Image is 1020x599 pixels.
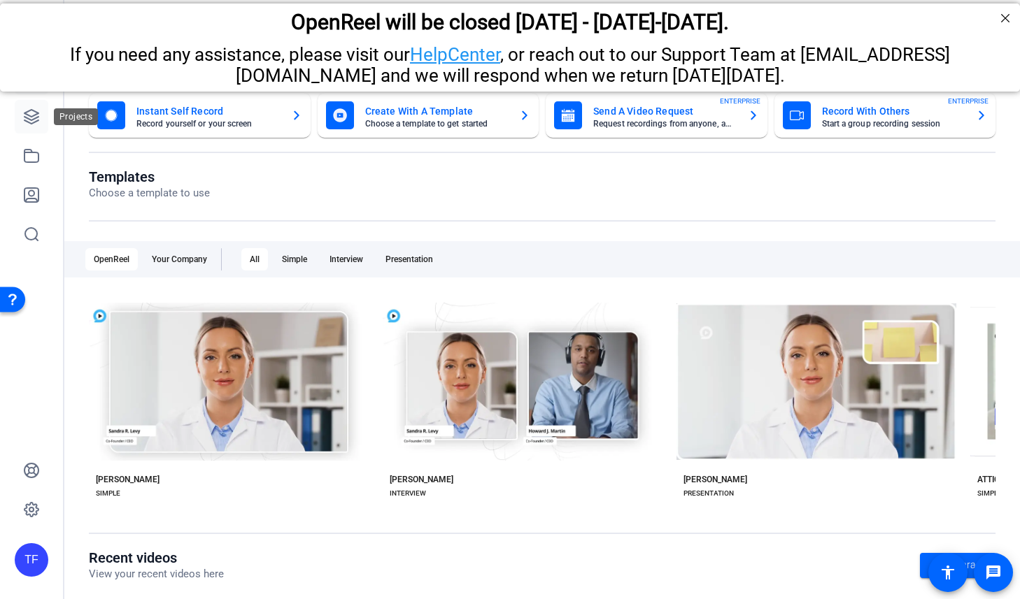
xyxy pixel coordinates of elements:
mat-card-title: Instant Self Record [136,103,280,120]
button: Send A Video RequestRequest recordings from anyone, anywhereENTERPRISE [546,93,767,138]
span: ENTERPRISE [720,96,760,106]
button: Instant Self RecordRecord yourself or your screen [89,93,311,138]
span: ENTERPRISE [948,96,989,106]
div: SIMPLE [977,488,1002,499]
div: Interview [321,248,371,270]
mat-icon: accessibility [940,564,956,581]
mat-card-title: Record With Others [822,103,965,120]
div: [PERSON_NAME] [683,474,747,485]
div: [PERSON_NAME] [96,474,160,485]
div: OpenReel will be closed [DATE] - [DATE]-[DATE]. [17,6,1003,31]
div: OpenReel [85,248,138,270]
mat-card-subtitle: Choose a template to get started [365,120,509,128]
a: Go to library [920,553,996,578]
div: Simple [274,248,316,270]
mat-card-title: Create With A Template [365,103,509,120]
div: [PERSON_NAME] [390,474,453,485]
mat-card-subtitle: Record yourself or your screen [136,120,280,128]
mat-card-subtitle: Request recordings from anyone, anywhere [593,120,737,128]
div: ATTICUS [977,474,1010,485]
div: TF [15,543,48,577]
div: PRESENTATION [683,488,734,499]
div: Presentation [377,248,441,270]
div: All [241,248,268,270]
p: View your recent videos here [89,566,224,582]
div: INTERVIEW [390,488,426,499]
div: Your Company [143,248,215,270]
button: Create With A TemplateChoose a template to get started [318,93,539,138]
button: Record With OthersStart a group recording sessionENTERPRISE [774,93,996,138]
span: If you need any assistance, please visit our , or reach out to our Support Team at [EMAIL_ADDRESS... [70,41,950,82]
h1: Templates [89,168,210,185]
mat-card-title: Send A Video Request [593,103,737,120]
div: Projects [54,108,98,125]
div: SIMPLE [96,488,120,499]
p: Choose a template to use [89,185,210,201]
h1: Recent videos [89,549,224,566]
mat-icon: message [985,564,1002,581]
mat-card-subtitle: Start a group recording session [822,120,965,128]
a: HelpCenter [410,41,500,62]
